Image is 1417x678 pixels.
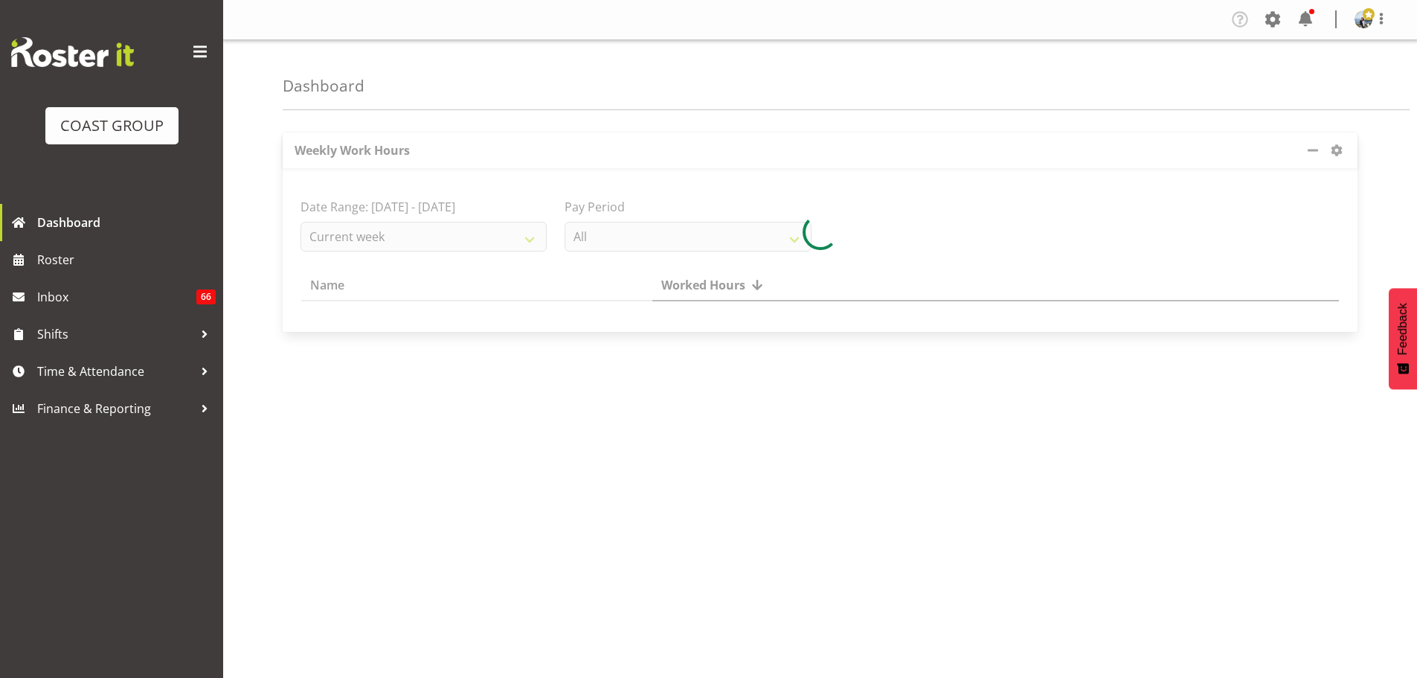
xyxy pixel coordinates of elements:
span: Inbox [37,286,196,308]
span: 66 [196,290,216,304]
span: Time & Attendance [37,360,193,383]
div: COAST GROUP [60,115,164,137]
img: brittany-taylorf7b938a58e78977fad4baecaf99ae47c.png [1355,10,1372,28]
span: Shifts [37,323,193,345]
img: Rosterit website logo [11,37,134,67]
button: Feedback - Show survey [1389,288,1417,389]
span: Roster [37,249,216,271]
h4: Dashboard [283,77,364,95]
span: Feedback [1396,303,1410,355]
span: Dashboard [37,211,216,234]
span: Finance & Reporting [37,397,193,420]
